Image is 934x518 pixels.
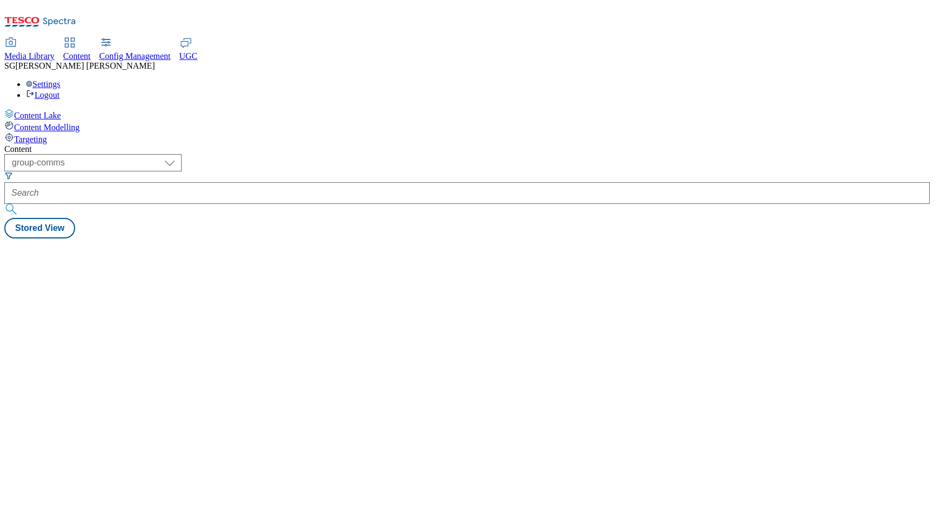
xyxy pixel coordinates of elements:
a: Content Lake [4,109,930,121]
a: Settings [26,79,61,89]
input: Search [4,182,930,204]
a: Config Management [99,38,171,61]
a: Targeting [4,132,930,144]
svg: Search Filters [4,171,13,180]
a: Logout [26,90,59,99]
span: UGC [179,51,198,61]
span: Content Modelling [14,123,79,132]
a: Content Modelling [4,121,930,132]
a: Media Library [4,38,55,61]
span: SG [4,61,15,70]
span: Content Lake [14,111,61,120]
span: Targeting [14,135,47,144]
a: Content [63,38,91,61]
div: Content [4,144,930,154]
span: Config Management [99,51,171,61]
span: Media Library [4,51,55,61]
span: [PERSON_NAME] [PERSON_NAME] [15,61,155,70]
span: Content [63,51,91,61]
button: Stored View [4,218,75,238]
a: UGC [179,38,198,61]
